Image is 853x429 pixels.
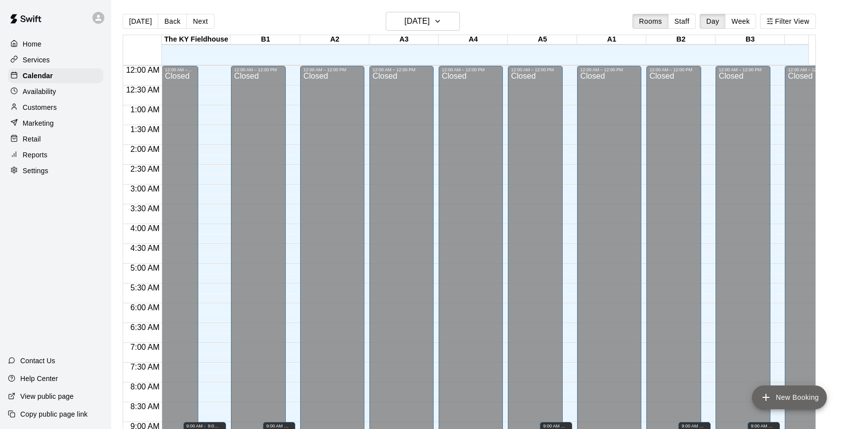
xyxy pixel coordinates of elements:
[300,35,369,45] div: A2
[158,14,187,29] button: Back
[231,35,300,45] div: B1
[8,132,103,146] a: Retail
[128,204,162,213] span: 3:30 AM
[266,424,292,429] div: 9:00 AM – 11:30 PM
[725,14,756,29] button: Week
[23,118,54,128] p: Marketing
[442,67,500,72] div: 12:00 AM – 12:00 PM
[632,14,668,29] button: Rooms
[580,67,638,72] div: 12:00 AM – 12:00 PM
[8,52,103,67] a: Services
[700,14,725,29] button: Day
[123,14,158,29] button: [DATE]
[508,35,577,45] div: A5
[128,264,162,272] span: 5:00 AM
[668,14,696,29] button: Staff
[751,424,777,429] div: 9:00 AM – 11:30 PM
[124,86,162,94] span: 12:30 AM
[681,424,708,429] div: 9:00 AM – 11:30 PM
[8,68,103,83] a: Calendar
[23,71,53,81] p: Calendar
[369,35,439,45] div: A3
[234,67,283,72] div: 12:00 AM – 12:00 PM
[23,55,50,65] p: Services
[128,244,162,252] span: 4:30 AM
[543,424,569,429] div: 9:00 AM – 7:00 PM
[20,409,88,419] p: Copy public page link
[8,84,103,99] a: Availability
[8,100,103,115] a: Customers
[128,105,162,114] span: 1:00 AM
[8,163,103,178] a: Settings
[165,67,195,72] div: 12:00 AM – 12:00 PM
[128,323,162,332] span: 6:30 AM
[23,39,42,49] p: Home
[23,102,57,112] p: Customers
[646,35,716,45] div: B2
[788,67,837,72] div: 12:00 AM – 12:00 PM
[128,303,162,312] span: 6:00 AM
[20,374,58,383] p: Help Center
[23,87,56,96] p: Availability
[128,363,162,371] span: 7:30 AM
[718,67,767,72] div: 12:00 AM – 12:00 PM
[20,391,74,401] p: View public page
[23,150,47,160] p: Reports
[128,382,162,391] span: 8:00 AM
[128,125,162,134] span: 1:30 AM
[8,116,103,131] a: Marketing
[128,185,162,193] span: 3:00 AM
[752,385,827,409] button: add
[124,66,162,74] span: 12:00 AM
[649,67,698,72] div: 12:00 AM – 12:00 PM
[208,424,223,429] div: 9:00 AM – 7:00 PM
[760,14,815,29] button: Filter View
[128,284,162,292] span: 5:30 AM
[23,134,41,144] p: Retail
[303,67,361,72] div: 12:00 AM – 12:00 PM
[20,356,55,366] p: Contact Us
[23,166,48,176] p: Settings
[8,147,103,162] a: Reports
[128,343,162,351] span: 7:00 AM
[386,12,460,31] button: [DATE]
[128,165,162,173] span: 2:30 AM
[577,35,646,45] div: A1
[716,35,785,45] div: B3
[162,35,231,45] div: The KY Fieldhouse
[511,67,560,72] div: 12:00 AM – 12:00 PM
[372,67,431,72] div: 12:00 AM – 12:00 PM
[128,224,162,233] span: 4:00 AM
[128,145,162,153] span: 2:00 AM
[439,35,508,45] div: A4
[8,37,103,51] a: Home
[128,402,162,411] span: 8:30 AM
[404,14,430,28] h6: [DATE]
[186,14,214,29] button: Next
[186,424,217,429] div: 9:00 AM – 11:30 PM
